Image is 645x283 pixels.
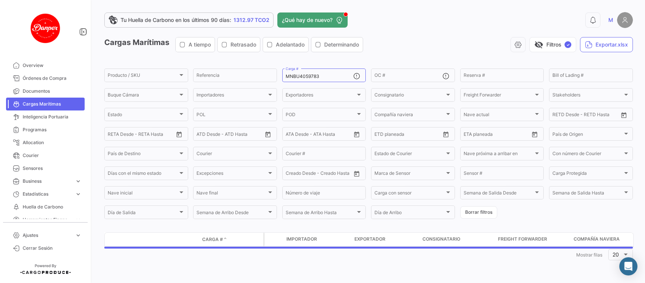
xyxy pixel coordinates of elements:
[23,126,82,133] span: Programas
[218,37,260,52] button: Retrasado
[75,191,82,197] span: expand_more
[196,152,267,157] span: Courier
[419,233,495,246] datatable-header-cell: Consignatario
[108,93,178,99] span: Buque Cámara
[263,37,308,52] button: Adelantado
[202,236,223,243] span: Carga #
[286,172,315,177] input: Creado Desde
[565,41,571,48] span: ✓
[6,59,85,72] a: Overview
[139,236,199,243] datatable-header-cell: Estado de Envio
[286,132,309,138] input: ATA Desde
[196,93,267,99] span: Importadores
[108,132,121,138] input: Desde
[108,211,178,216] span: Día de Salida
[127,132,158,138] input: Hasta
[108,113,178,118] span: Estado
[108,172,178,177] span: Días con el mismo estado
[262,129,274,140] button: Open calendar
[23,204,82,210] span: Huella de Carbono
[483,132,514,138] input: Hasta
[26,9,64,47] img: danper-logo.png
[120,236,139,243] datatable-header-cell: Modo de Transporte
[104,12,274,28] a: Tu Huella de Carbono en los últimos 90 días:1312.97 TCO2
[574,236,620,243] span: Compañía naviera
[320,172,351,177] input: Creado Hasta
[608,16,613,24] span: M
[6,72,85,85] a: Órdenes de Compra
[529,129,540,140] button: Open calendar
[464,191,534,197] span: Semana de Salida Desde
[244,236,263,243] datatable-header-cell: Póliza
[498,236,547,243] span: Freight Forwarder
[552,132,623,138] span: País de Origen
[6,110,85,123] a: Inteligencia Portuaria
[23,178,72,185] span: Business
[311,37,363,52] button: Determinando
[422,236,460,243] span: Consignatario
[23,165,82,172] span: Sensores
[286,113,356,118] span: POD
[552,152,623,157] span: Con número de Courier
[354,236,385,243] span: Exportador
[534,40,543,49] span: visibility_off
[121,16,231,24] span: Tu Huella de Carbono en los últimos 90 días:
[374,132,388,138] input: Desde
[199,233,244,246] datatable-header-cell: Carga #
[6,201,85,213] a: Huella de Carbono
[324,41,359,48] span: Determinando
[23,62,82,69] span: Overview
[460,206,497,219] button: Borrar filtros
[23,139,82,146] span: Allocation
[571,113,603,118] input: Hasta
[6,123,85,136] a: Programas
[23,75,82,82] span: Órdenes de Compra
[196,211,267,216] span: Semana de Arribo Desde
[464,93,534,99] span: Freight Forwarder
[23,88,82,95] span: Documentos
[552,113,566,118] input: Desde
[374,113,445,118] span: Compañía naviera
[23,191,72,197] span: Estadísticas
[108,74,178,79] span: Producto / SKU
[618,109,630,121] button: Open calendar
[580,37,633,52] button: Exportar.xlsx
[23,232,72,239] span: Ajustes
[264,233,283,246] datatable-header-cell: Carga Protegida
[351,233,419,246] datatable-header-cell: Exportador
[75,178,82,185] span: expand_more
[576,252,602,258] span: Mostrar filas
[176,37,215,52] button: A tiempo
[196,172,267,177] span: Excepciones
[464,113,534,118] span: Nave actual
[23,114,82,120] span: Inteligencia Portuaria
[75,232,82,239] span: expand_more
[23,101,82,107] span: Cargas Marítimas
[23,216,72,223] span: Herramientas Financieras
[440,129,452,140] button: Open calendar
[552,93,623,99] span: Stakeholders
[464,132,477,138] input: Desde
[529,37,576,52] button: visibility_offFiltros✓
[571,233,639,246] datatable-header-cell: Compañía naviera
[374,152,445,157] span: Estado de Courier
[613,251,619,258] span: 20
[230,41,256,48] span: Retrasado
[6,136,85,149] a: Allocation
[286,93,356,99] span: Exportadores
[189,41,211,48] span: A tiempo
[374,211,445,216] span: Día de Arribo
[552,172,623,177] span: Carga Protegida
[286,236,317,243] span: Importador
[374,93,445,99] span: Consignatario
[234,16,269,24] span: 1312.97 TCO2
[277,12,348,28] button: ¿Qué hay de nuevo?
[75,216,82,223] span: expand_more
[552,191,623,197] span: Semana de Salida Hasta
[282,16,333,24] span: ¿Qué hay de nuevo?
[619,257,637,275] div: Abrir Intercom Messenger
[196,113,267,118] span: POL
[173,129,185,140] button: Open calendar
[23,152,82,159] span: Courier
[283,233,351,246] datatable-header-cell: Importador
